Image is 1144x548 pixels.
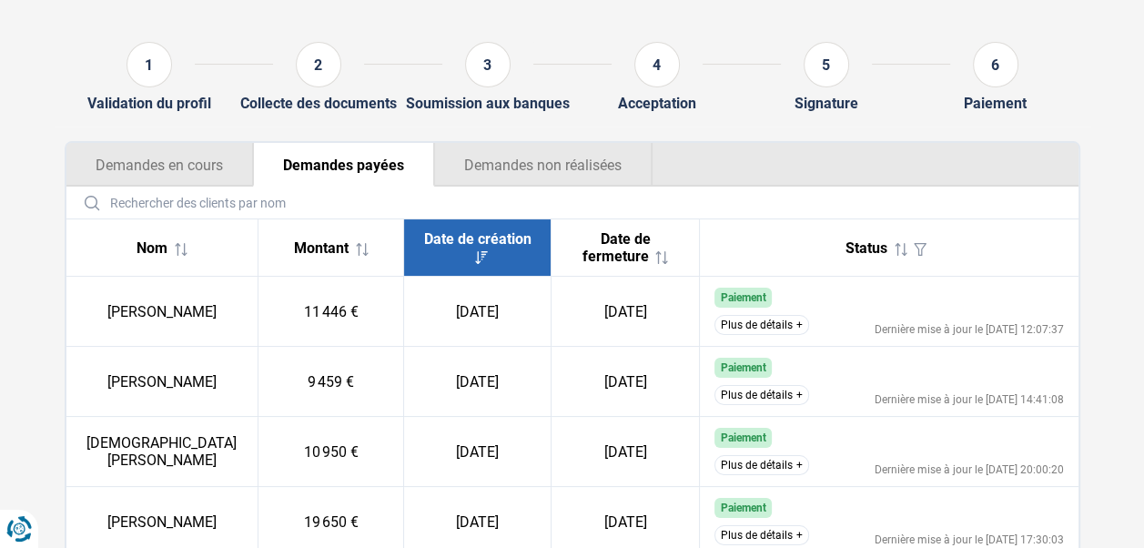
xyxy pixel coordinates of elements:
span: Date de création [424,230,532,248]
div: Dernière mise à jour le [DATE] 17:30:03 [875,534,1064,545]
td: [DEMOGRAPHIC_DATA][PERSON_NAME] [66,417,258,487]
div: Signature [795,95,858,112]
td: 9 459 € [258,347,404,417]
span: Paiement [720,361,765,374]
span: Paiement [720,431,765,444]
td: [DATE] [551,277,699,347]
button: Plus de détails [714,455,809,475]
td: [PERSON_NAME] [66,277,258,347]
td: [PERSON_NAME] [66,347,258,417]
div: Acceptation [618,95,696,112]
div: Collecte des documents [240,95,397,112]
td: 10 950 € [258,417,404,487]
div: 6 [973,42,1018,87]
button: Plus de détails [714,385,809,405]
div: Validation du profil [87,95,211,112]
div: Paiement [964,95,1027,112]
td: [DATE] [551,417,699,487]
div: 2 [296,42,341,87]
button: Demandes en cours [66,143,253,187]
div: 3 [465,42,511,87]
span: Paiement [720,502,765,514]
td: [DATE] [404,347,552,417]
button: Plus de détails [714,525,809,545]
input: Rechercher des clients par nom [74,187,1071,218]
td: 11 446 € [258,277,404,347]
span: Paiement [720,291,765,304]
span: Montant [294,239,349,257]
div: 5 [804,42,849,87]
div: Dernière mise à jour le [DATE] 12:07:37 [875,324,1064,335]
td: [DATE] [551,347,699,417]
span: Status [845,239,887,257]
div: Dernière mise à jour le [DATE] 20:00:20 [875,464,1064,475]
td: [DATE] [404,417,552,487]
div: 4 [634,42,680,87]
button: Plus de détails [714,315,809,335]
span: Nom [137,239,167,257]
div: 1 [127,42,172,87]
button: Demandes non réalisées [434,143,653,187]
div: Soumission aux banques [406,95,570,112]
button: Demandes payées [253,143,434,187]
div: Dernière mise à jour le [DATE] 14:41:08 [875,394,1064,405]
span: Date de fermeture [582,230,650,265]
td: [DATE] [404,277,552,347]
